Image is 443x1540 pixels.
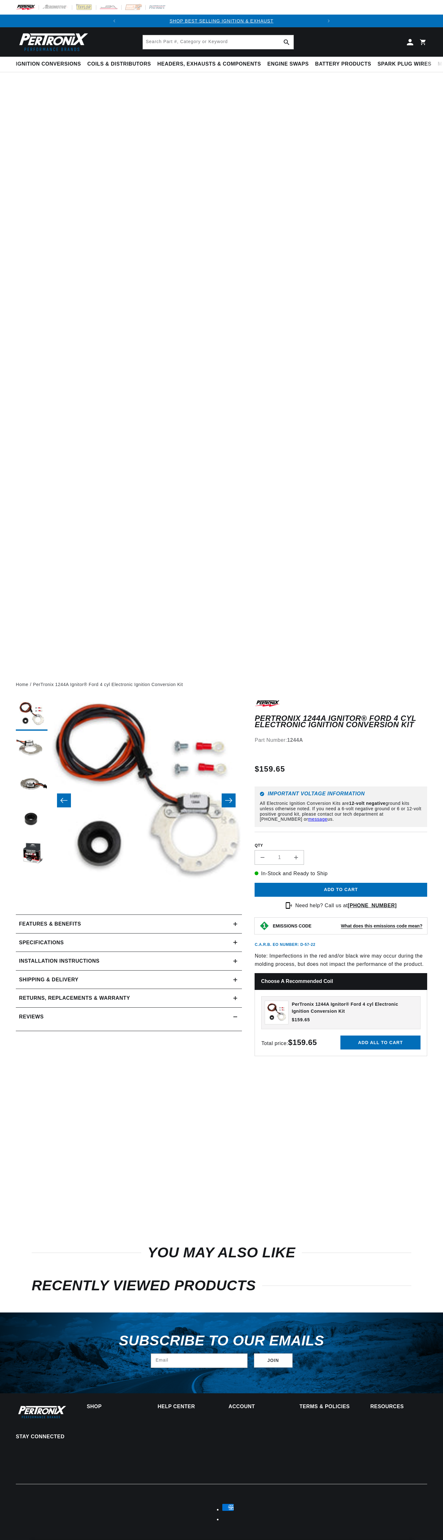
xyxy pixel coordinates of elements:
h2: Shipping & Delivery [19,976,79,984]
summary: Specifications [16,934,242,952]
button: Load image 1 in gallery view [16,699,47,731]
button: Load image 5 in gallery view [16,838,47,870]
summary: Ignition Conversions [16,57,84,72]
h2: You may also like [32,1247,411,1259]
h2: Reviews [19,1013,44,1021]
span: Headers, Exhausts & Components [157,61,261,67]
summary: Coils & Distributors [84,57,154,72]
label: QTY [255,843,427,848]
div: Part Number: [255,736,427,744]
span: $159.65 [255,763,285,775]
h1: PerTronix 1244A Ignitor® Ford 4 cyl Electronic Ignition Conversion Kit [255,715,427,728]
a: [PHONE_NUMBER] [348,903,397,908]
button: Translation missing: en.sections.announcements.previous_announcement [108,15,121,27]
span: Ignition Conversions [16,61,81,67]
h2: Returns, Replacements & Warranty [19,994,130,1002]
span: Engine Swaps [267,61,309,67]
button: Translation missing: en.sections.announcements.next_announcement [322,15,335,27]
button: Subscribe [254,1353,293,1368]
a: SHOP BEST SELLING IGNITION & EXHAUST [169,18,273,23]
a: PerTronix 1244A Ignitor® Ford 4 cyl Electronic Ignition Conversion Kit [33,681,183,688]
h6: Important Voltage Information [260,792,422,796]
button: Slide right [222,793,236,807]
p: In-Stock and Ready to Ship [255,869,427,878]
div: Announcement [121,17,322,24]
summary: Installation instructions [16,952,242,970]
strong: EMISSIONS CODE [273,923,311,928]
summary: Shipping & Delivery [16,971,242,989]
input: Email [151,1354,247,1368]
a: Home [16,681,28,688]
button: Add to cart [255,883,427,897]
summary: Spark Plug Wires [374,57,434,72]
button: Load image 3 in gallery view [16,769,47,800]
div: Note: Imperfections in the red and/or black wire may occur during the molding process, but does n... [255,699,427,1056]
summary: Returns, Replacements & Warranty [16,989,242,1007]
summary: Headers, Exhausts & Components [154,57,264,72]
summary: Help Center [158,1404,214,1409]
h2: Features & Benefits [19,920,81,928]
span: Total price: [261,1041,317,1046]
h2: Specifications [19,939,64,947]
input: Search Part #, Category or Keyword [143,35,294,49]
summary: Reviews [16,1008,242,1026]
button: Load image 4 in gallery view [16,804,47,835]
button: EMISSIONS CODEWhat does this emissions code mean? [273,923,422,929]
strong: 12-volt negative [349,801,385,806]
button: Add all to cart [340,1036,421,1050]
span: Coils & Distributors [87,61,151,67]
p: C.A.R.B. EO Number: D-57-22 [255,942,315,947]
img: Emissions code [259,921,269,931]
summary: Engine Swaps [264,57,312,72]
span: Battery Products [315,61,371,67]
img: Pertronix [16,31,89,53]
nav: breadcrumbs [16,681,427,688]
h2: Installation instructions [19,957,99,965]
span: Spark Plug Wires [377,61,431,67]
div: 1 of 2 [121,17,322,24]
p: Need help? Call us at [295,902,397,910]
h2: Choose a Recommended Coil [255,973,427,990]
p: Stay Connected [16,1434,66,1440]
button: Search Part #, Category or Keyword [280,35,294,49]
strong: What does this emissions code mean? [341,923,422,928]
summary: Shop [87,1404,143,1409]
h2: RECENTLY VIEWED PRODUCTS [32,1280,411,1292]
summary: Terms & policies [300,1404,356,1409]
img: Pertronix [16,1404,66,1420]
media-gallery: Gallery Viewer [16,699,242,902]
h3: Subscribe to our emails [119,1335,324,1347]
strong: 1244A [287,737,303,743]
summary: Features & Benefits [16,915,242,933]
a: message [308,817,327,822]
button: Slide left [57,793,71,807]
summary: Resources [370,1404,427,1409]
summary: Battery Products [312,57,374,72]
button: Load image 2 in gallery view [16,734,47,766]
strong: $159.65 [288,1038,317,1047]
p: All Electronic Ignition Conversion Kits are ground kits unless otherwise noted. If you need a 6-v... [260,801,422,822]
span: $159.65 [292,1017,310,1023]
summary: Account [229,1404,285,1409]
